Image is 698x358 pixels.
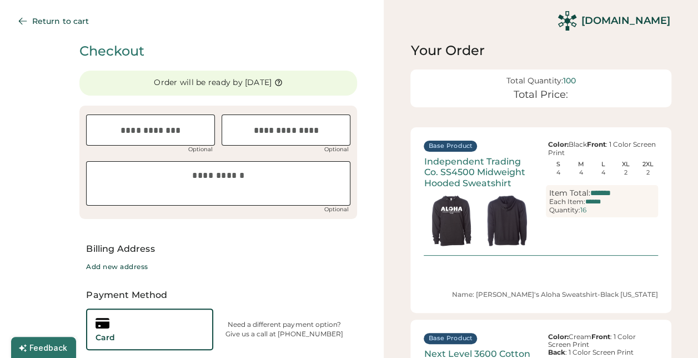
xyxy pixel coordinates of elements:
[506,76,563,86] div: Total Quantity:
[424,290,658,300] div: Name: [PERSON_NAME]'s Aloha Sweatshirt-Black [US_STATE]
[549,188,590,198] div: Item Total:
[428,142,473,151] div: Base Product
[186,147,215,152] div: Optional
[322,207,350,212] div: Optional
[546,333,658,357] div: Cream : 1 Color Screen Print : 1 Color Screen Print
[579,170,583,176] div: 4
[571,161,591,167] div: M
[593,161,614,167] div: L
[549,206,580,214] div: Quantity:
[548,348,565,356] strong: Back
[218,320,350,339] div: Need a different payment option? Give us a call at [PHONE_NUMBER]
[548,140,569,148] strong: Color:
[96,332,115,344] div: Card
[424,156,536,188] div: Independent Trading Co. SS4500 Midweight Hooded Sweatshirt
[546,141,658,157] div: Black : 1 Color Screen Print
[424,193,479,248] img: generate-image
[581,14,670,28] div: [DOMAIN_NAME]
[563,76,576,86] div: 100
[79,42,357,61] div: Checkout
[580,206,586,214] div: 16
[591,332,610,341] strong: Front
[479,193,535,248] img: generate-image
[9,10,102,32] button: Return to cart
[624,170,627,176] div: 2
[558,11,577,31] img: Rendered Logo - Screens
[79,289,357,302] div: Payment Method
[245,77,272,88] div: [DATE]
[154,77,243,88] div: Order will be ready by
[556,170,560,176] div: 4
[548,332,569,341] strong: Color:
[514,89,568,101] div: Total Price:
[549,198,585,206] div: Each Item:
[587,140,606,148] strong: Front
[615,161,636,167] div: XL
[601,170,605,176] div: 4
[638,161,659,167] div: 2XL
[410,42,671,59] div: Your Order
[548,161,569,167] div: S
[428,334,473,343] div: Base Product
[322,147,350,152] div: Optional
[86,242,350,256] div: Billing Address
[96,316,109,330] img: creditcard.svg
[646,170,650,176] div: 2
[86,262,148,271] div: Add new address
